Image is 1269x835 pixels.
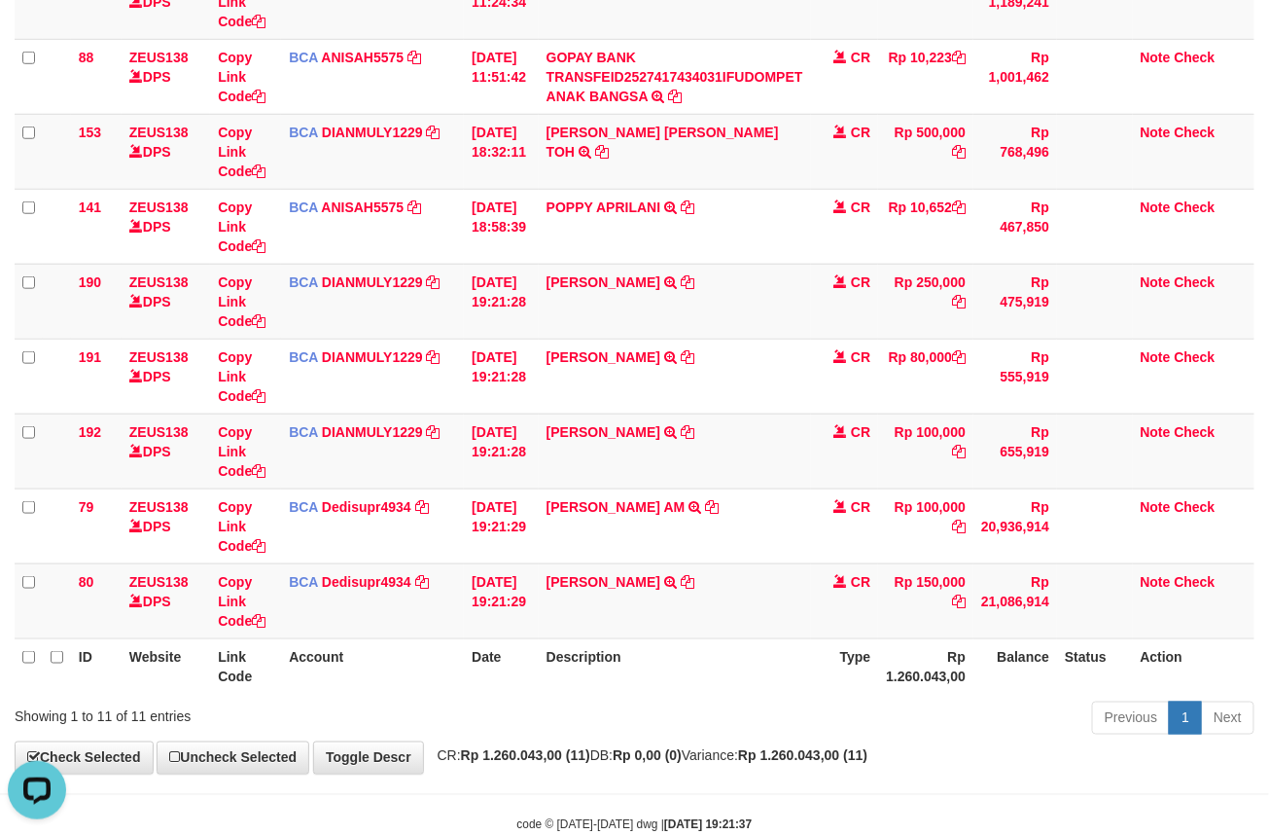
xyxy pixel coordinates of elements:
[322,125,423,140] a: DIANMULY1229
[289,50,318,65] span: BCA
[851,274,870,290] span: CR
[851,349,870,365] span: CR
[321,200,404,215] a: ANISAH5575
[322,349,423,365] a: DIANMULY1229
[878,489,973,563] td: Rp 100,000
[973,189,1057,264] td: Rp 467,850
[464,489,539,563] td: [DATE] 19:21:29
[289,125,318,140] span: BCA
[281,638,464,694] th: Account
[129,424,189,440] a: ZEUS138
[289,499,318,515] span: BCA
[427,349,441,365] a: Copy DIANMULY1229 to clipboard
[415,574,429,590] a: Copy Dedisupr4934 to clipboard
[427,424,441,440] a: Copy DIANMULY1229 to clipboard
[517,818,753,832] small: code © [DATE]-[DATE] dwg |
[129,574,189,590] a: ZEUS138
[952,594,966,609] a: Copy Rp 150,000 to clipboard
[952,200,966,215] a: Copy Rp 10,652 to clipboard
[1175,574,1216,590] a: Check
[122,563,210,638] td: DPS
[546,499,686,515] a: [PERSON_NAME] AM
[461,748,590,764] strong: Rp 1.260.043,00 (11)
[952,144,966,160] a: Copy Rp 500,000 to clipboard
[407,200,421,215] a: Copy ANISAH5575 to clipboard
[79,499,94,515] span: 79
[681,424,694,440] a: Copy GALIH NUR PRABOWO to clipboard
[1201,702,1254,735] a: Next
[122,489,210,563] td: DPS
[464,414,539,489] td: [DATE] 19:21:28
[289,424,318,440] span: BCA
[415,499,429,515] a: Copy Dedisupr4934 to clipboard
[218,50,265,104] a: Copy Link Code
[1141,274,1171,290] a: Note
[705,499,719,515] a: Copy MUHAMMAD JA FAR AM to clipboard
[322,274,423,290] a: DIANMULY1229
[210,638,281,694] th: Link Code
[1175,50,1216,65] a: Check
[613,748,682,764] strong: Rp 0,00 (0)
[973,114,1057,189] td: Rp 768,496
[546,200,660,215] a: POPPY APRILANI
[122,114,210,189] td: DPS
[851,200,870,215] span: CR
[1175,499,1216,515] a: Check
[952,519,966,534] a: Copy Rp 100,000 to clipboard
[1141,200,1171,215] a: Note
[952,50,966,65] a: Copy Rp 10,223 to clipboard
[129,50,189,65] a: ZEUS138
[546,125,779,160] a: [PERSON_NAME] [PERSON_NAME] TOH
[664,818,752,832] strong: [DATE] 19:21:37
[129,349,189,365] a: ZEUS138
[79,424,101,440] span: 192
[122,39,210,114] td: DPS
[464,264,539,339] td: [DATE] 19:21:28
[973,489,1057,563] td: Rp 20,936,914
[595,144,609,160] a: Copy CARINA OCTAVIA TOH to clipboard
[321,50,404,65] a: ANISAH5575
[973,264,1057,339] td: Rp 475,919
[973,563,1057,638] td: Rp 21,086,914
[129,274,189,290] a: ZEUS138
[546,50,803,104] a: GOPAY BANK TRANSFEID2527417434031IFUDOMPET ANAK BANGSA
[129,499,189,515] a: ZEUS138
[289,200,318,215] span: BCA
[539,638,811,694] th: Description
[427,125,441,140] a: Copy DIANMULY1229 to clipboard
[322,574,411,590] a: Dedisupr4934
[464,339,539,414] td: [DATE] 19:21:28
[322,499,411,515] a: Dedisupr4934
[1175,349,1216,365] a: Check
[1175,424,1216,440] a: Check
[878,339,973,414] td: Rp 80,000
[973,39,1057,114] td: Rp 1,001,462
[218,499,265,554] a: Copy Link Code
[322,424,423,440] a: DIANMULY1229
[878,264,973,339] td: Rp 250,000
[681,200,694,215] a: Copy POPPY APRILANI to clipboard
[851,50,870,65] span: CR
[313,742,424,775] a: Toggle Descr
[851,499,870,515] span: CR
[71,638,122,694] th: ID
[79,574,94,590] span: 80
[738,748,867,764] strong: Rp 1.260.043,00 (11)
[122,264,210,339] td: DPS
[218,574,265,629] a: Copy Link Code
[218,424,265,479] a: Copy Link Code
[122,339,210,414] td: DPS
[1141,424,1171,440] a: Note
[878,114,973,189] td: Rp 500,000
[218,349,265,404] a: Copy Link Code
[1175,274,1216,290] a: Check
[1141,349,1171,365] a: Note
[79,125,101,140] span: 153
[15,742,154,775] a: Check Selected
[157,742,309,775] a: Uncheck Selected
[464,114,539,189] td: [DATE] 18:32:11
[218,274,265,329] a: Copy Link Code
[79,200,101,215] span: 141
[8,8,66,66] button: Open LiveChat chat widget
[973,339,1057,414] td: Rp 555,919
